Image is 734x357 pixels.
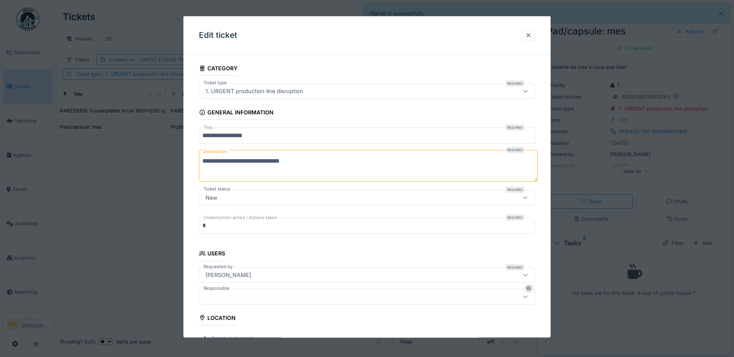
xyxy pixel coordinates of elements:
[202,214,279,221] label: Ondernomen acties / Actions taken
[506,147,524,153] div: Required
[506,124,524,131] div: Required
[202,263,234,270] label: Requested by
[202,80,228,86] label: Ticket type
[202,285,231,291] label: Responsible
[202,270,254,279] div: [PERSON_NAME]
[199,248,225,261] div: Users
[202,193,221,202] div: New
[506,264,524,270] div: Required
[202,124,214,131] label: Title
[202,186,232,192] label: Ticket status
[202,87,306,95] div: 1. URGENT production line disruption
[202,147,229,156] label: Description
[199,63,238,76] div: Category
[199,107,274,120] div: General information
[506,80,524,87] div: Required
[506,187,524,193] div: Required
[199,333,257,343] div: Select equipments
[506,214,524,221] div: Required
[199,312,236,325] div: Location
[199,31,237,40] h3: Edit ticket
